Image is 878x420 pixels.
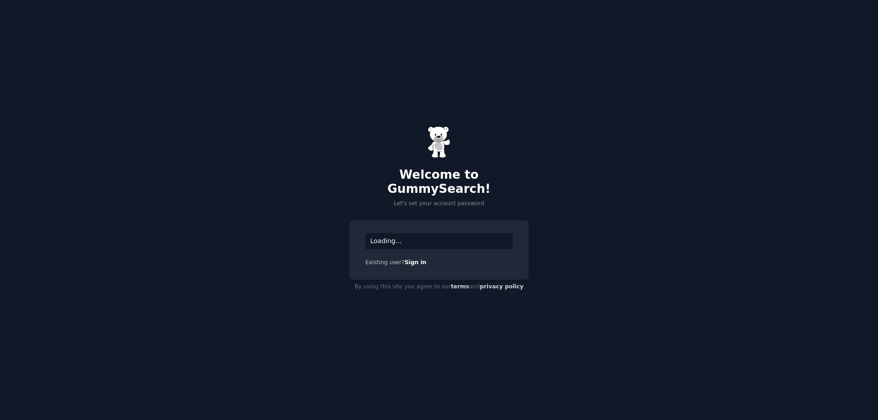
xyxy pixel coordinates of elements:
h2: Welcome to GummySearch! [349,168,529,197]
a: Sign in [405,259,427,266]
p: Let's set your account password [349,200,529,208]
div: By using this site you agree to our and [349,280,529,294]
a: privacy policy [480,283,524,290]
span: Existing user? [365,259,405,266]
img: Gummy Bear [428,126,450,158]
div: Loading... [365,233,513,249]
a: terms [451,283,469,290]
